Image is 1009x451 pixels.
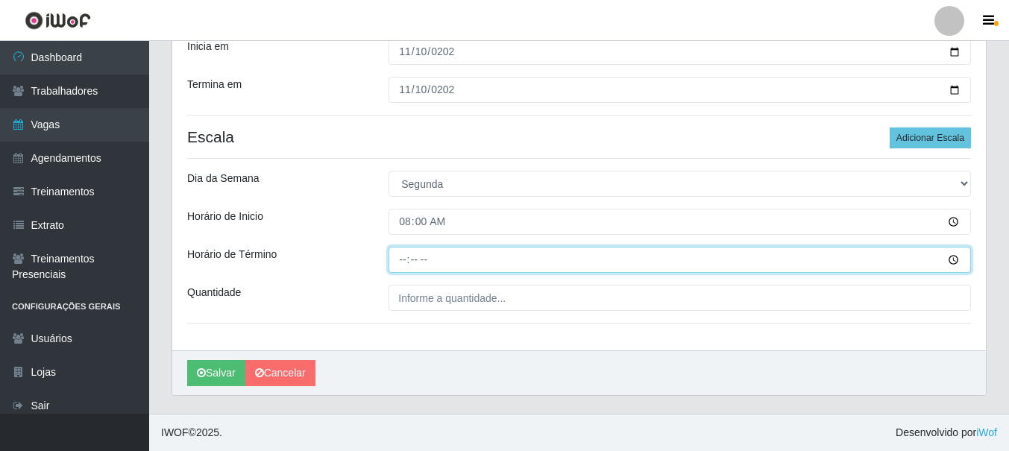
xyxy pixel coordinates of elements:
[187,127,971,146] h4: Escala
[187,209,263,224] label: Horário de Inicio
[187,171,260,186] label: Dia da Semana
[976,426,997,438] a: iWof
[389,39,971,65] input: 00/00/0000
[25,11,91,30] img: CoreUI Logo
[890,127,971,148] button: Adicionar Escala
[161,425,222,441] span: © 2025 .
[187,360,245,386] button: Salvar
[389,77,971,103] input: 00/00/0000
[389,247,971,273] input: 00:00
[187,39,229,54] label: Inicia em
[187,285,241,300] label: Quantidade
[187,77,242,92] label: Termina em
[389,209,971,235] input: 00:00
[245,360,315,386] a: Cancelar
[187,247,277,262] label: Horário de Término
[389,285,971,311] input: Informe a quantidade...
[161,426,189,438] span: IWOF
[896,425,997,441] span: Desenvolvido por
